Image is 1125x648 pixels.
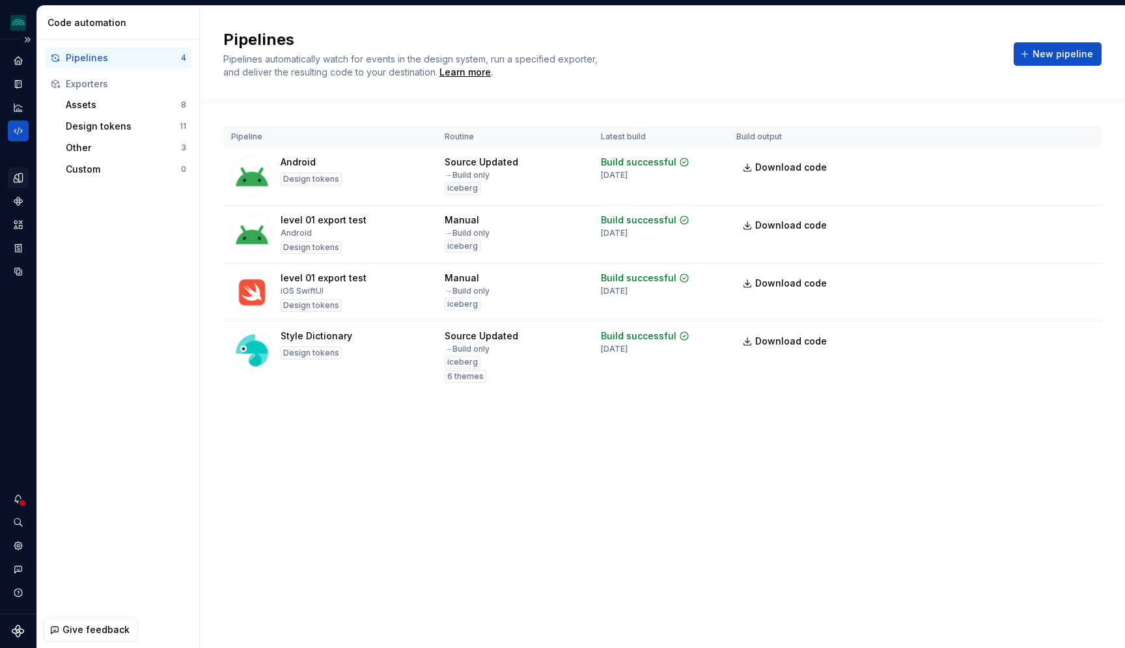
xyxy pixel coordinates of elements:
div: Build successful [601,330,676,343]
span: Download code [755,161,827,174]
div: [DATE] [601,344,628,354]
span: New pipeline [1033,48,1093,61]
th: Latest build [593,126,729,148]
h2: Pipelines [223,29,998,50]
div: Contact support [8,559,29,580]
button: Expand sidebar [18,31,36,49]
div: Exporters [66,77,186,91]
a: Components [8,191,29,212]
div: 3 [181,143,186,153]
div: Source Updated [445,156,518,169]
div: Design tokens [281,346,342,359]
div: level 01 export test [281,214,367,227]
div: → Build only [445,170,490,180]
div: Design tokens [281,241,342,254]
div: → Build only [445,344,490,354]
a: Assets [8,214,29,235]
div: iceberg [445,356,480,369]
a: Home [8,50,29,71]
div: Build successful [601,214,676,227]
button: Search ⌘K [8,512,29,533]
div: → Build only [445,228,490,238]
div: Android [281,156,316,169]
a: Download code [736,330,835,353]
button: Pipelines4 [45,48,191,68]
button: Give feedback [44,618,138,641]
div: Custom [66,163,181,176]
a: Settings [8,535,29,556]
span: Download code [755,277,827,290]
div: 0 [181,164,186,175]
div: Design tokens [281,299,342,312]
button: Design tokens11 [61,116,191,137]
div: Manual [445,214,479,227]
a: Documentation [8,74,29,94]
div: → Build only [445,286,490,296]
div: Pipelines [66,51,181,64]
span: Give feedback [62,623,130,636]
div: Source Updated [445,330,518,343]
div: level 01 export test [281,272,367,285]
a: Download code [736,214,835,237]
a: Download code [736,156,835,179]
div: Build successful [601,272,676,285]
button: Custom0 [61,159,191,180]
div: iceberg [445,240,480,253]
span: . [437,68,493,77]
a: Learn more [439,66,491,79]
div: Manual [445,272,479,285]
th: Build output [729,126,843,148]
div: 11 [180,121,186,132]
button: Other3 [61,137,191,158]
div: Assets [66,98,181,111]
span: 6 themes [447,371,484,382]
th: Pipeline [223,126,437,148]
div: iOS SwiftUI [281,286,324,296]
a: Download code [736,272,835,295]
div: iceberg [445,298,480,311]
div: Design tokens [66,120,180,133]
a: Code automation [8,120,29,141]
div: Android [281,228,312,238]
a: Design tokens [8,167,29,188]
div: iceberg [445,182,480,195]
button: New pipeline [1014,42,1102,66]
div: 8 [181,100,186,110]
a: Data sources [8,261,29,282]
span: Download code [755,335,827,348]
img: 418c6d47-6da6-4103-8b13-b5999f8989a1.png [10,15,26,31]
button: Notifications [8,488,29,509]
div: Code automation [48,16,194,29]
th: Routine [437,126,593,148]
div: 4 [181,53,186,63]
div: Build successful [601,156,676,169]
span: Download code [755,219,827,232]
div: Other [66,141,181,154]
a: Storybook stories [8,238,29,259]
div: [DATE] [601,170,628,180]
a: Analytics [8,97,29,118]
span: Pipelines automatically watch for events in the design system, run a specified exporter, and deli... [223,53,600,77]
svg: Supernova Logo [12,625,25,638]
div: Design tokens [281,173,342,186]
button: Assets8 [61,94,191,115]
